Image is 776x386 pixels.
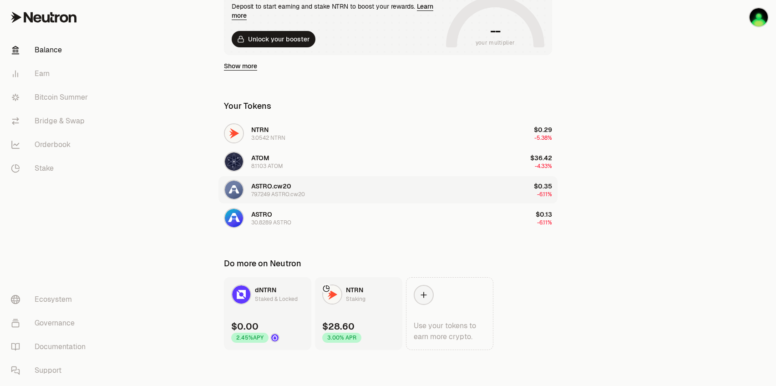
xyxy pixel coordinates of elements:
span: -6.11% [537,191,552,198]
button: ASTRO LogoASTRO30.8289 ASTRO$0.13-6.11% [218,204,558,232]
h1: -- [490,24,501,38]
div: 30.8289 ASTRO [251,219,291,226]
button: ATOM LogoATOM8.1103 ATOM$36.42-4.33% [218,148,558,175]
div: $28.60 [322,320,355,333]
span: ASTRO [251,210,272,218]
div: Use your tokens to earn more crypto. [414,320,486,342]
div: 8.1103 ATOM [251,163,283,170]
a: Use your tokens to earn more crypto. [406,277,493,350]
img: Drop [271,334,279,341]
span: -4.33% [535,163,552,170]
img: NTRN Logo [323,285,341,304]
div: 79.7249 ASTRO.cw20 [251,191,305,198]
button: ASTRO.cw20 LogoASTRO.cw2079.7249 ASTRO.cw20$0.35-6.11% [218,176,558,203]
a: Balance [4,38,98,62]
a: Governance [4,311,98,335]
div: $0.00 [231,320,259,333]
span: $0.13 [536,210,552,218]
button: Unlock your booster [232,31,315,47]
a: Documentation [4,335,98,359]
div: 3.0542 NTRN [251,134,285,142]
a: Ecosystem [4,288,98,311]
a: Bridge & Swap [4,109,98,133]
div: Staked & Locked [255,295,298,304]
img: ASTRO.cw20 Logo [225,181,243,199]
a: Show more [224,61,257,71]
img: ASTRO Logo [225,209,243,227]
span: NTRN [251,126,269,134]
div: Do more on Neutron [224,257,301,270]
a: NTRN LogoNTRNStaking$28.603.00% APR [315,277,402,350]
span: your multiplier [476,38,515,47]
span: $36.42 [530,154,552,162]
div: 3.00% APR [322,333,361,343]
span: NTRN [346,286,363,294]
span: $0.35 [534,182,552,190]
div: 2.45% APY [231,333,269,343]
span: $0.29 [534,126,552,134]
span: ASTRO.cw20 [251,182,291,190]
a: Earn [4,62,98,86]
a: Bitcoin Summer [4,86,98,109]
div: Staking [346,295,365,304]
img: dNTRN Logo [232,285,250,304]
a: dNTRN LogodNTRNStaked & Locked$0.002.45%APYDrop [224,277,311,350]
button: NTRN LogoNTRN3.0542 NTRN$0.29-5.38% [218,120,558,147]
span: -5.38% [534,134,552,142]
div: Your Tokens [224,100,271,112]
span: dNTRN [255,286,276,294]
span: ATOM [251,154,269,162]
div: Deposit to start earning and stake NTRN to boost your rewards. [232,2,442,20]
img: NTRN Logo [225,124,243,142]
a: Stake [4,157,98,180]
img: ATOM Logo [225,152,243,171]
img: Keppler 1 [750,8,768,26]
a: Orderbook [4,133,98,157]
a: Support [4,359,98,382]
span: -6.11% [537,219,552,226]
